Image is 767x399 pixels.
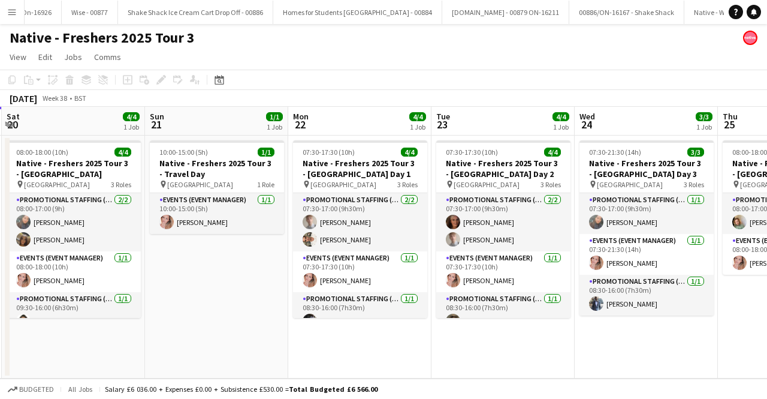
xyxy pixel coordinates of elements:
[59,49,87,65] a: Jobs
[74,94,86,103] div: BST
[105,385,378,394] div: Salary £6 036.00 + Expenses £0.00 + Subsistence £530.00 =
[62,1,118,24] button: Wise - 00877
[569,1,684,24] button: 00886/ON-16167 - Shake Shack
[64,52,82,62] span: Jobs
[5,49,31,65] a: View
[38,52,52,62] span: Edit
[94,52,121,62] span: Comms
[10,29,195,47] h1: Native - Freshers 2025 Tour 3
[442,1,569,24] button: [DOMAIN_NAME] - 00879 ON-16211
[19,385,54,394] span: Budgeted
[40,94,70,103] span: Week 38
[89,49,126,65] a: Comms
[6,383,56,396] button: Budgeted
[10,52,26,62] span: View
[289,385,378,394] span: Total Budgeted £6 566.00
[273,1,442,24] button: Homes for Students [GEOGRAPHIC_DATA] - 00884
[10,92,37,104] div: [DATE]
[66,385,95,394] span: All jobs
[743,31,757,45] app-user-avatar: native Staffing
[118,1,273,24] button: Shake Shack Ice Cream Cart Drop Off - 00886
[34,49,57,65] a: Edit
